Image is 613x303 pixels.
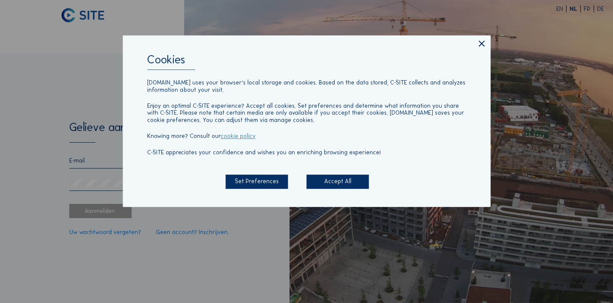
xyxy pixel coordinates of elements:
[147,149,466,156] p: C-SITE appreciates your confidence and wishes you an enriching browsing experience!
[147,103,466,124] p: Enjoy an optimal C-SITE experience? Accept all cookies. Set preferences and determine what inform...
[147,133,466,140] p: Knowing more? Consult our
[307,175,369,189] div: Accept All
[225,175,288,189] div: Set Preferences
[221,133,256,140] a: cookie policy
[147,54,466,70] div: Cookies
[147,79,466,94] p: [DOMAIN_NAME] uses your browser's local storage and cookies. Based on the data stored, C-SITE col...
